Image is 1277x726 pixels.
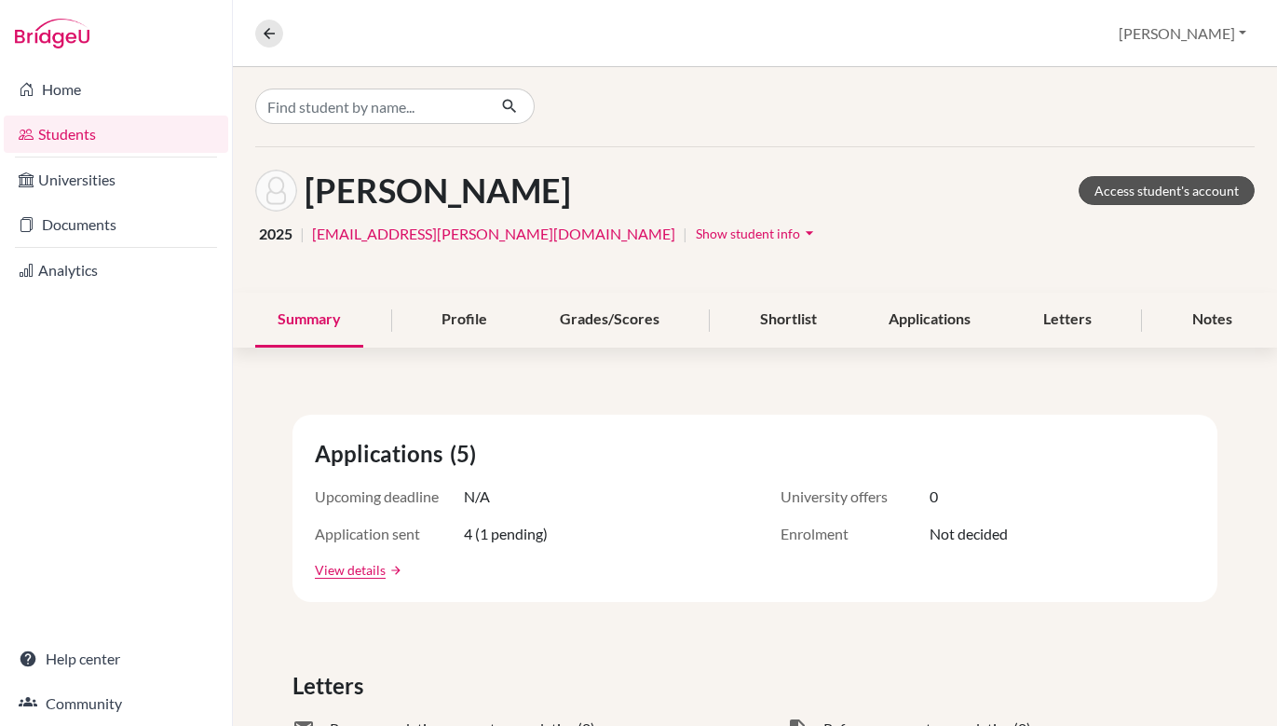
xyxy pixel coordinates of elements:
[4,685,228,722] a: Community
[800,224,819,242] i: arrow_drop_down
[259,223,292,245] span: 2025
[1021,293,1114,348] div: Letters
[781,486,930,508] span: University offers
[292,669,371,703] span: Letters
[4,206,228,243] a: Documents
[930,486,938,508] span: 0
[930,523,1008,545] span: Not decided
[781,523,930,545] span: Enrolment
[305,171,571,211] h1: [PERSON_NAME]
[464,486,490,508] span: N/A
[537,293,682,348] div: Grades/Scores
[386,564,402,577] a: arrow_forward
[315,437,450,471] span: Applications
[696,226,800,241] span: Show student info
[1110,16,1255,51] button: [PERSON_NAME]
[866,293,993,348] div: Applications
[4,116,228,153] a: Students
[4,640,228,678] a: Help center
[695,219,820,248] button: Show student infoarrow_drop_down
[312,223,675,245] a: [EMAIL_ADDRESS][PERSON_NAME][DOMAIN_NAME]
[255,293,363,348] div: Summary
[450,437,483,471] span: (5)
[315,486,464,508] span: Upcoming deadline
[255,89,486,124] input: Find student by name...
[300,223,305,245] span: |
[1170,293,1255,348] div: Notes
[4,161,228,199] a: Universities
[315,560,386,580] a: View details
[255,170,297,212] img: Harry Potter's avatar
[4,252,228,289] a: Analytics
[738,293,839,348] div: Shortlist
[683,223,687,245] span: |
[4,71,228,108] a: Home
[1079,176,1255,205] a: Access student's account
[464,523,548,545] span: 4 (1 pending)
[419,293,509,348] div: Profile
[15,19,89,48] img: Bridge-U
[315,523,464,545] span: Application sent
